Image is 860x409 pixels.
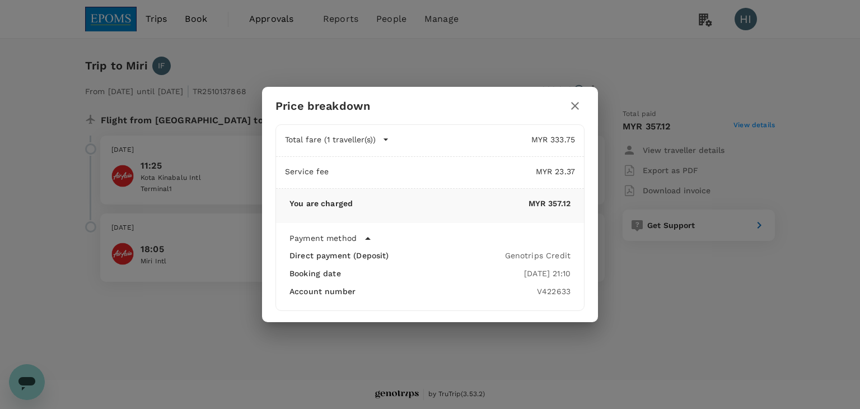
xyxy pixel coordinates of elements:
[329,166,575,177] p: MYR 23.37
[285,166,329,177] p: Service fee
[505,250,571,261] div: Genotrips Credit
[353,198,571,209] p: MYR 357.12
[289,286,537,297] div: Account number
[275,97,370,115] h6: Price breakdown
[289,198,353,209] p: You are charged
[285,134,389,145] button: Total fare (1 traveller(s))
[289,268,524,279] div: Booking date
[289,233,357,244] p: Payment method
[524,268,571,279] div: [DATE] 21:10
[285,134,376,145] p: Total fare (1 traveller(s))
[289,250,505,261] div: Direct payment (Deposit)
[389,134,575,145] p: MYR 333.75
[537,286,571,297] div: V422633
